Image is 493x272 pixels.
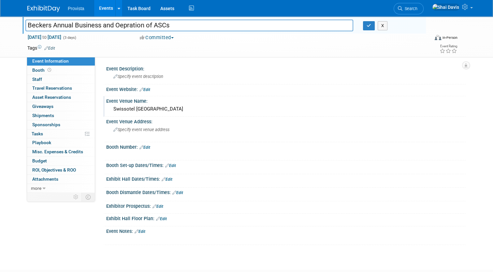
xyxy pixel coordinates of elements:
td: Toggle Event Tabs [82,193,95,201]
span: Event Information [32,58,69,64]
div: Event Description: [106,64,466,72]
a: Edit [139,145,150,150]
a: Edit [156,217,167,221]
a: Staff [27,75,95,84]
a: Travel Reservations [27,84,95,93]
div: Exhibitor Prospectus: [106,201,466,210]
a: Misc. Expenses & Credits [27,147,95,156]
a: Edit [162,177,172,182]
div: Booth Set-up Dates/Times: [106,160,466,169]
div: In-Person [442,35,457,40]
a: Edit [44,46,55,51]
a: Booth [27,66,95,75]
a: Playbook [27,138,95,147]
span: Staff [32,77,42,82]
div: Event Rating [440,45,457,48]
span: Provista [68,6,84,11]
div: Event Notes: [106,226,466,235]
div: Event Website: [106,84,466,93]
td: Tags [27,45,55,51]
span: (3 days) [63,36,76,40]
a: more [27,184,95,193]
img: Format-Inperson.png [435,35,441,40]
div: Exhibit Hall Floor Plan: [106,214,466,222]
a: Edit [135,229,145,234]
span: Specify event description [113,74,163,79]
div: Event Venue Address: [106,117,466,125]
img: Shai Davis [432,4,459,11]
div: Swissotel [GEOGRAPHIC_DATA] [111,104,461,114]
span: Attachments [32,176,58,182]
a: Sponsorships [27,120,95,129]
td: Personalize Event Tab Strip [70,193,82,201]
a: Asset Reservations [27,93,95,102]
span: Sponsorships [32,122,60,127]
a: Giveaways [27,102,95,111]
span: to [41,35,48,40]
a: Search [394,3,424,14]
div: Event Venue Name: [106,96,466,104]
img: ExhibitDay [27,6,60,12]
button: Committed [138,34,176,41]
span: Tasks [32,131,43,136]
a: Budget [27,157,95,165]
div: Exhibit Hall Dates/Times: [106,174,466,183]
span: Specify event venue address [113,127,169,132]
span: Asset Reservations [32,95,71,100]
a: Edit [139,87,150,92]
span: Travel Reservations [32,85,72,91]
a: Edit [165,163,176,168]
span: Search [402,6,417,11]
a: Edit [152,204,163,209]
span: Misc. Expenses & Credits [32,149,83,154]
div: Booth Number: [106,142,466,151]
span: [DATE] [DATE] [27,34,62,40]
a: Tasks [27,129,95,138]
a: Edit [172,190,183,195]
span: Budget [32,158,47,163]
a: Shipments [27,111,95,120]
span: Booth not reserved yet [46,68,52,72]
span: ROI, Objectives & ROO [32,167,76,173]
button: X [378,21,388,30]
a: ROI, Objectives & ROO [27,166,95,174]
span: more [31,186,41,191]
span: Shipments [32,113,54,118]
span: Playbook [32,140,51,145]
a: Attachments [27,175,95,184]
span: Booth [32,68,52,73]
div: Event Format [394,34,457,44]
div: Booth Dismantle Dates/Times: [106,188,466,196]
a: Event Information [27,57,95,66]
span: Giveaways [32,104,53,109]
